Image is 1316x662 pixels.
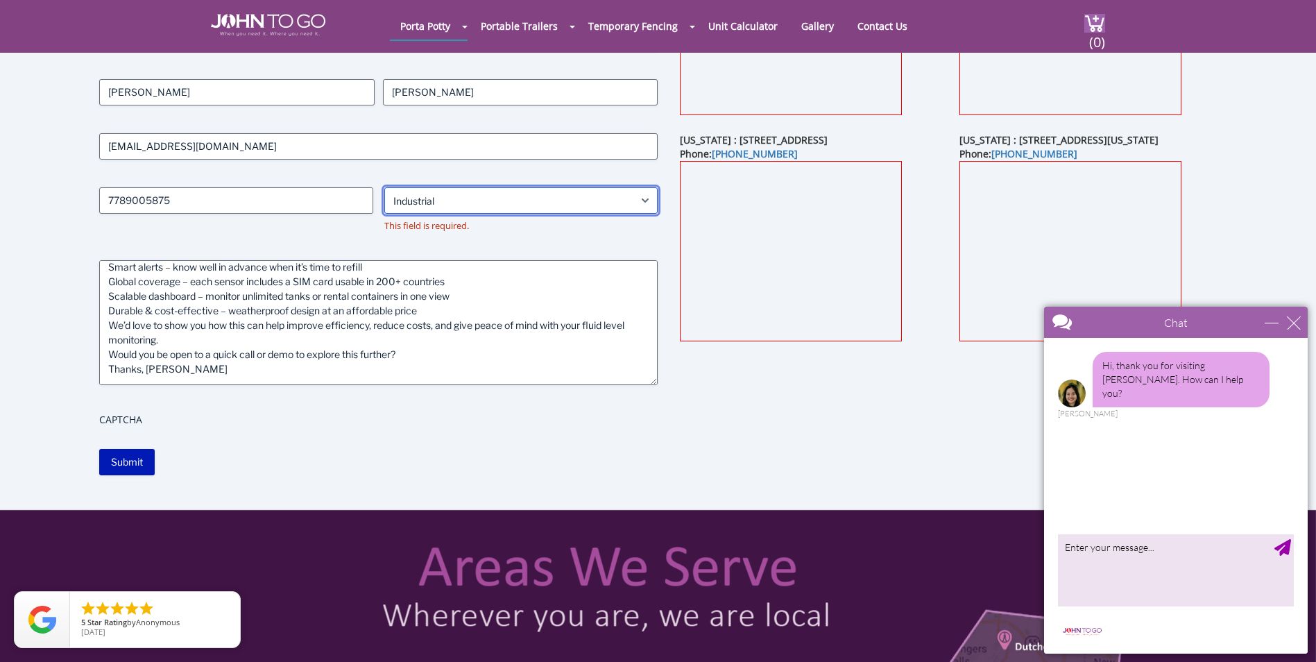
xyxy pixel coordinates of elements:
[99,449,155,475] input: Submit
[791,12,844,40] a: Gallery
[87,617,127,627] span: Star Rating
[123,600,140,617] li: 
[1088,22,1105,51] span: (0)
[959,147,1077,160] b: Phone:
[80,600,96,617] li: 
[1084,14,1105,33] img: cart a
[383,79,658,105] input: Last Name
[211,14,325,36] img: JOHN to go
[99,133,658,160] input: Email
[847,12,918,40] a: Contact Us
[138,600,155,617] li: 
[99,187,373,214] input: Phone
[680,147,798,160] b: Phone:
[991,147,1077,160] a: [PHONE_NUMBER]
[698,12,788,40] a: Unit Calculator
[28,606,56,634] img: Review Rating
[81,618,229,628] span: by
[94,600,111,617] li: 
[99,260,658,385] textarea: Hello [PERSON_NAME] To Go , I hope your week is going well! My name is [PERSON_NAME] with IoTKine...
[1036,298,1316,662] iframe: Live Chat Box
[959,133,1159,146] b: [US_STATE] : [STREET_ADDRESS][US_STATE]
[470,12,568,40] a: Portable Trailers
[712,147,798,160] a: [PHONE_NUMBER]
[109,600,126,617] li: 
[81,627,105,637] span: [DATE]
[136,617,180,627] span: Anonymous
[81,617,85,627] span: 5
[390,12,461,40] a: Porta Potty
[384,219,658,232] div: This field is required.
[680,133,828,146] b: [US_STATE] : [STREET_ADDRESS]
[578,12,688,40] a: Temporary Fencing
[99,413,658,427] label: CAPTCHA
[99,79,375,105] input: First Name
